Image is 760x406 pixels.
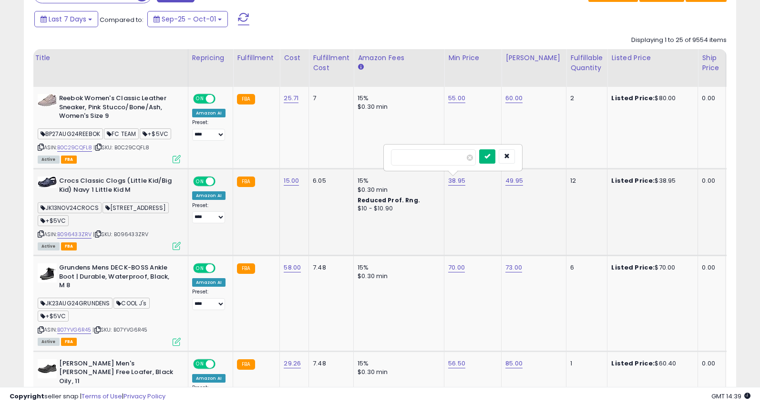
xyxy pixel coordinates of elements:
[702,177,718,185] div: 0.00
[237,94,255,104] small: FBA
[284,94,298,103] a: 25.71
[611,359,655,368] b: Listed Price:
[313,94,346,103] div: 7
[192,374,226,383] div: Amazon AI
[147,11,228,27] button: Sep-25 - Oct-01
[702,94,718,103] div: 0.00
[93,144,149,151] span: | SKU: B0C29CQFL8
[358,272,437,281] div: $0.30 min
[113,298,149,309] span: COOL J's
[611,177,690,185] div: $38.95
[611,94,655,103] b: Listed Price:
[284,263,301,272] a: 58.00
[59,359,175,388] b: [PERSON_NAME] Men's [PERSON_NAME] Free Loafer, Black Oily, 11
[358,94,437,103] div: 15%
[35,53,184,63] div: Title
[59,94,175,123] b: Reebok Women's Classic Leather Sneaker, Pink Stucco/Bone/Ash, Women's Size 9
[611,263,655,272] b: Listed Price:
[38,128,103,139] span: BP27AUG24REEBOK
[61,242,77,250] span: FBA
[358,177,437,185] div: 15%
[38,311,69,322] span: +$5VC
[192,278,226,287] div: Amazon AI
[570,177,600,185] div: 12
[123,392,165,401] a: Privacy Policy
[82,392,122,401] a: Terms of Use
[59,177,175,197] b: Crocs Classic Clogs (Little Kid/Big Kid) Navy 1 Little Kid M
[57,326,92,334] a: B07YVG6R45
[38,298,113,309] span: JK23AUG24GRUNDENS
[358,53,440,63] div: Amazon Fees
[61,156,77,164] span: FBA
[358,368,437,376] div: $0.30 min
[10,392,44,401] strong: Copyright
[505,53,562,63] div: [PERSON_NAME]
[194,264,206,272] span: ON
[284,176,299,186] a: 15.00
[237,177,255,187] small: FBA
[570,53,603,73] div: Fulfillable Quantity
[57,230,92,239] a: B096433ZRV
[702,53,721,73] div: Ship Price
[505,94,523,103] a: 60.00
[448,176,465,186] a: 38.95
[104,128,139,139] span: FC TEAM
[38,94,181,162] div: ASIN:
[313,263,346,272] div: 7.48
[611,94,690,103] div: $80.00
[38,202,102,213] span: JK13NOV24CROCS
[59,263,175,292] b: Grundens Mens DECK-BOSS Ankle Boot | Durable, Waterproof, Black, M 8
[38,338,60,346] span: All listings currently available for purchase on Amazon
[49,14,86,24] span: Last 7 Days
[611,53,694,63] div: Listed Price
[38,359,57,378] img: 41D+4xzEoXL._SL40_.jpg
[192,289,226,310] div: Preset:
[702,263,718,272] div: 0.00
[448,94,465,103] a: 55.00
[284,53,305,63] div: Cost
[194,95,206,103] span: ON
[237,263,255,274] small: FBA
[313,359,346,368] div: 7.48
[57,144,92,152] a: B0C29CQFL8
[448,359,465,368] a: 56.50
[38,242,60,250] span: All listings currently available for purchase on Amazon
[505,359,523,368] a: 85.00
[611,359,690,368] div: $60.40
[358,103,437,111] div: $0.30 min
[214,360,229,368] span: OFF
[38,177,181,249] div: ASIN:
[38,156,60,164] span: All listings currently available for purchase on Amazon
[358,205,437,213] div: $10 - $10.90
[194,177,206,186] span: ON
[214,177,229,186] span: OFF
[92,326,147,333] span: | SKU: B07YVG6R45
[570,263,600,272] div: 6
[358,263,437,272] div: 15%
[192,109,226,117] div: Amazon AI
[570,94,600,103] div: 2
[570,359,600,368] div: 1
[358,196,420,204] b: Reduced Prof. Rng.
[103,202,169,213] span: [STREET_ADDRESS]
[38,215,69,226] span: +$5VC
[38,263,181,344] div: ASIN:
[192,119,226,141] div: Preset:
[61,338,77,346] span: FBA
[702,359,718,368] div: 0.00
[93,230,148,238] span: | SKU: B096433ZRV
[237,359,255,370] small: FBA
[140,128,171,139] span: +$5VC
[711,392,750,401] span: 2025-10-9 14:39 GMT
[38,177,57,188] img: 41jahRI2R+L._SL40_.jpg
[631,36,727,45] div: Displaying 1 to 25 of 9554 items
[38,263,57,282] img: 314XJ0XB6CL._SL40_.jpg
[237,53,276,63] div: Fulfillment
[448,263,465,272] a: 70.00
[192,191,226,200] div: Amazon AI
[10,392,165,401] div: seller snap | |
[313,53,349,73] div: Fulfillment Cost
[313,177,346,185] div: 6.05
[192,202,226,224] div: Preset:
[214,95,229,103] span: OFF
